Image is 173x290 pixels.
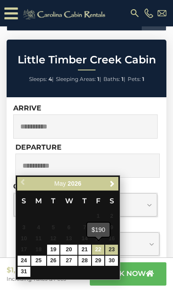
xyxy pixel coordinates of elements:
li: | [103,73,125,85]
label: Departure [15,143,62,151]
span: Sunday [22,197,26,205]
span: Wednesday [65,197,73,205]
a: 27 [60,256,77,266]
span: Next [109,180,116,187]
strong: 4 [48,76,52,82]
label: Arrive [13,104,41,112]
span: 2 [105,212,118,222]
span: Sleeping Areas: [56,76,96,82]
span: Tuesday [51,197,55,205]
a: 24 [18,256,30,266]
strong: 1 [97,76,99,82]
span: 13 [60,234,77,244]
a: 31 [18,267,30,277]
span: 17 [18,245,30,255]
a: 29 [92,256,105,266]
a: 21 [78,245,91,255]
img: search-regular.svg [129,8,140,18]
span: 14 [78,234,91,244]
li: | [56,73,101,85]
a: 22 [92,245,105,255]
span: Saturday [110,197,114,205]
span: 15 [92,234,105,244]
span: 16 [105,234,118,244]
span: $1,071.13 [7,265,66,275]
span: 7 [78,223,91,233]
span: 1 [92,212,105,222]
span: Including Taxes & Fees [7,275,66,283]
span: Monday [35,197,42,205]
span: Thursday [82,197,87,205]
li: | [29,73,54,85]
label: Guests: [13,182,44,191]
span: Friday [96,197,100,205]
strong: 1 [121,76,124,82]
a: 25 [31,256,46,266]
a: 20 [60,245,77,255]
h2: Little Timber Creek Cabin [9,54,164,66]
a: 30 [105,256,118,266]
a: Next [107,178,118,189]
button: book now [90,262,166,286]
span: 11 [31,234,46,244]
img: Khaki-logo.png [20,8,111,21]
a: 26 [47,256,60,266]
span: May [54,180,66,187]
span: Sleeps: [29,76,47,82]
strong: 1 [142,76,144,82]
span: 9 [105,223,118,233]
a: 19 [47,245,60,255]
span: Pets: [128,76,141,82]
span: 10 [18,234,30,244]
span: 3 [18,223,30,233]
a: 28 [78,256,91,266]
span: 5 [47,223,60,233]
span: 2026 [68,180,81,187]
a: 23 [105,245,118,255]
span: 6 [60,223,77,233]
span: Baths: [103,76,120,82]
div: $190 [87,223,110,237]
span: 4 [31,223,46,233]
a: [PHONE_NUMBER] [142,8,155,18]
span: 12 [47,234,60,244]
